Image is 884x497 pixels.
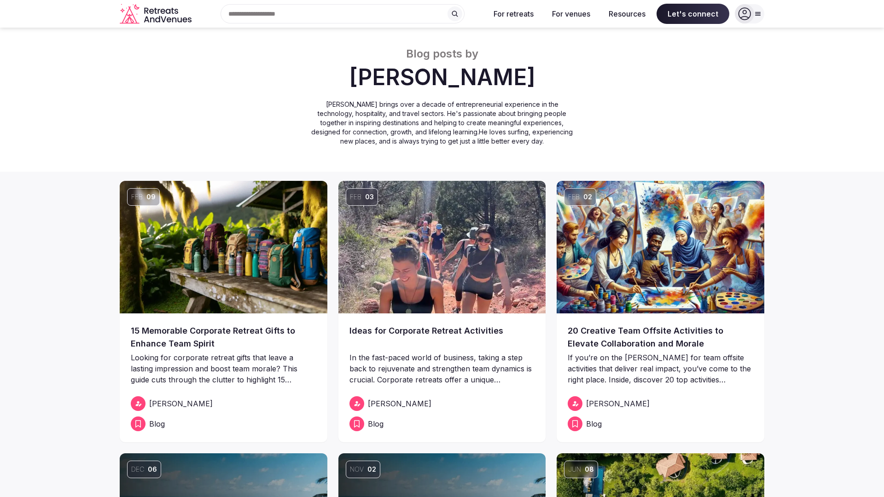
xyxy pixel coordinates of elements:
img: 20 Creative Team Offsite Activities to Elevate Collaboration and Morale [557,181,764,313]
span: Jun [568,465,581,474]
a: Blog [131,416,316,431]
span: 09 [146,192,156,202]
span: 06 [148,465,157,474]
img: Ideas for Corporate Retreat Activities [338,181,546,313]
h1: [PERSON_NAME] [349,62,535,92]
button: For venues [545,4,598,24]
a: [PERSON_NAME] [349,396,535,411]
span: Nov [350,465,364,474]
span: [PERSON_NAME] [586,398,650,409]
span: Blog [368,418,384,429]
span: 02 [367,465,376,474]
span: Feb [568,192,580,202]
span: Blog [149,418,165,429]
a: 15 Memorable Corporate Retreat Gifts to Enhance Team Spirit [131,324,316,350]
a: [PERSON_NAME] [131,396,316,411]
svg: Retreats and Venues company logo [120,4,193,24]
button: Resources [601,4,653,24]
span: [PERSON_NAME] [368,398,431,409]
span: 03 [365,192,374,202]
button: For retreats [486,4,541,24]
p: Looking for corporate retreat gifts that leave a lasting impression and boost team morale? This g... [131,352,316,385]
h3: Blog posts by [406,46,478,62]
a: Blog [568,416,753,431]
a: Feb03 [338,181,546,313]
a: Visit the homepage [120,4,193,24]
span: Let's connect [657,4,729,24]
a: [PERSON_NAME] [568,396,753,411]
span: [PERSON_NAME] [149,398,213,409]
a: Feb09 [120,181,327,313]
span: Feb [131,192,143,202]
span: 02 [583,192,592,202]
p: In the fast-paced world of business, taking a step back to rejuvenate and strengthen team dynamic... [349,352,535,385]
span: Dec [131,465,144,474]
span: 08 [585,465,594,474]
a: Ideas for Corporate Retreat Activities [349,324,535,350]
a: 20 Creative Team Offsite Activities to Elevate Collaboration and Morale [568,324,753,350]
span: Blog [586,418,602,429]
a: Feb02 [557,181,764,313]
p: [PERSON_NAME] brings over a decade of entrepreneurial experience in the technology, hospitality, ... [308,100,577,146]
p: If you’re on the [PERSON_NAME] for team offsite activities that deliver real impact, you’ve come ... [568,352,753,385]
a: Blog [349,416,535,431]
span: Feb [350,192,361,202]
img: 15 Memorable Corporate Retreat Gifts to Enhance Team Spirit [120,181,327,313]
